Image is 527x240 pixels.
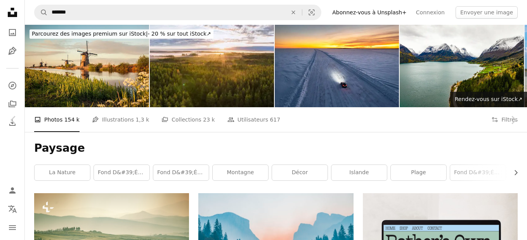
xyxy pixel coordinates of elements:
[272,165,328,180] a: décor
[213,165,268,180] a: Montagne
[161,107,215,132] a: Collections 23 k
[25,25,149,107] img: Moulins de Kinderdijk (Pays-Bas)
[29,29,213,39] div: - 20 % sur tout iStock ↗
[5,220,20,235] button: Menu
[34,5,321,20] form: Rechercher des visuels sur tout le site
[391,165,446,180] a: plage
[35,5,48,20] button: Rechercher sur Unsplash
[491,107,518,132] button: Filtres
[94,165,149,180] a: fond d&#39;écran 8k
[227,107,281,132] a: Utilisateurs 617
[275,25,399,107] img: Voiture roulant sur une route vide en hiver
[331,165,387,180] a: Islande
[5,78,20,93] a: Explorer
[500,83,527,157] a: Suivant
[5,183,20,198] a: Connexion / S’inscrire
[5,43,20,59] a: Illustrations
[509,165,518,180] button: faire défiler la liste vers la droite
[455,96,522,102] span: Rendez-vous sur iStock ↗
[328,6,411,19] a: Abonnez-vous à Unsplash+
[153,165,209,180] a: fond d&#39;écran du bureau
[5,25,20,40] a: Photos
[285,5,302,20] button: Effacer
[25,25,218,43] a: Parcourez des images premium sur iStock|- 20 % sur tout iStock↗
[450,165,506,180] a: fond d&#39;écran 4k
[302,5,321,20] button: Recherche de visuels
[5,201,20,217] button: Langue
[203,115,215,124] span: 23 k
[32,31,148,37] span: Parcourez des images premium sur iStock |
[35,165,90,180] a: la nature
[92,107,149,132] a: Illustrations 1,3 k
[270,115,280,124] span: 617
[150,25,274,107] img: Photo panoramique panoramique de drone panoramique du lever du soleil brumeux sur la forêt, paysa...
[34,141,518,155] h1: Paysage
[135,115,149,124] span: 1,3 k
[411,6,449,19] a: Connexion
[456,6,518,19] button: Envoyer une image
[400,25,524,107] img: Aerial view of beautiful western Norway nature on autumn day
[450,92,527,107] a: Rendez-vous sur iStock↗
